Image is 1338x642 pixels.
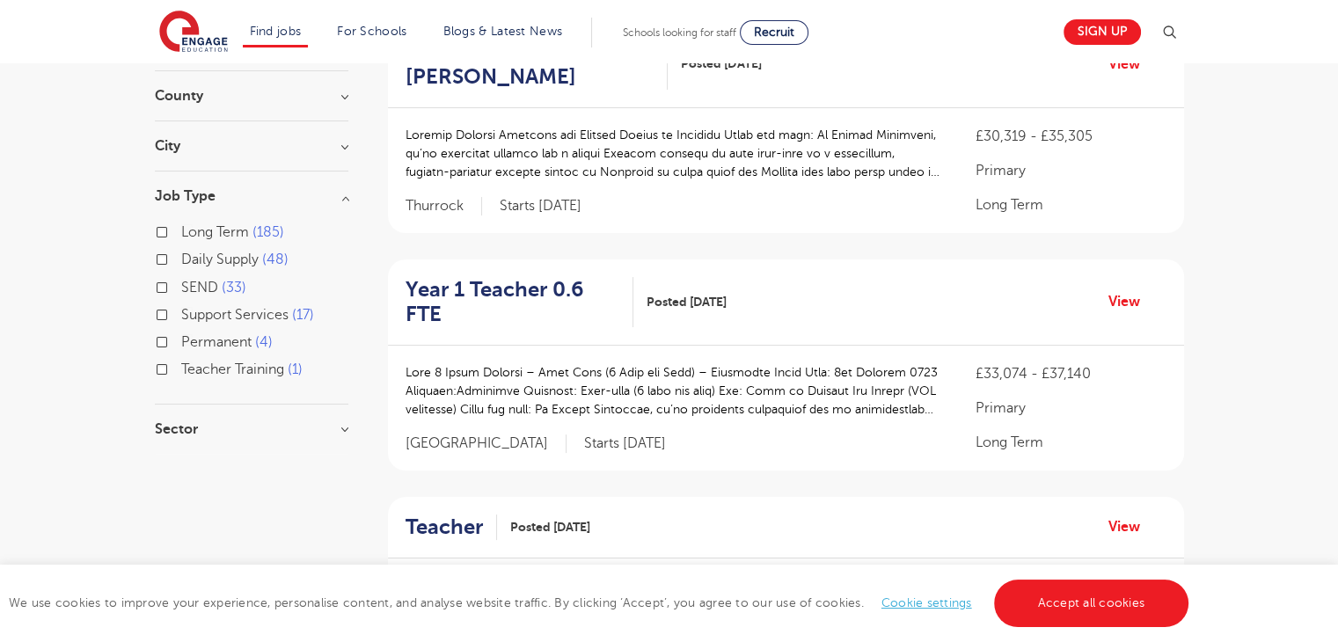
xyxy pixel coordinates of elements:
[155,89,348,103] h3: County
[337,25,406,38] a: For Schools
[740,20,808,45] a: Recruit
[181,307,289,323] span: Support Services
[181,252,193,263] input: Daily Supply 48
[647,293,727,311] span: Posted [DATE]
[1108,515,1153,538] a: View
[255,334,273,350] span: 4
[222,280,246,295] span: 33
[181,224,193,236] input: Long Term 185
[976,126,1166,147] p: £30,319 - £35,305
[288,361,303,377] span: 1
[406,363,941,419] p: Lore 8 Ipsum Dolorsi – Amet Cons (6 Adip eli Sedd) – Eiusmodte Incid Utla: 8et Dolorem 0723 Aliqu...
[881,596,972,609] a: Cookie settings
[1108,290,1153,313] a: View
[976,160,1166,181] p: Primary
[976,398,1166,419] p: Primary
[406,126,941,181] p: Loremip Dolorsi Ametcons adi Elitsed Doeius te Incididu Utlab etd magn: Al Enimad Minimveni, qu’n...
[754,26,794,39] span: Recruit
[500,197,581,215] p: Starts [DATE]
[584,434,666,453] p: Starts [DATE]
[181,224,249,240] span: Long Term
[976,194,1166,215] p: Long Term
[510,518,590,536] span: Posted [DATE]
[406,514,483,540] h2: Teacher
[406,434,567,453] span: [GEOGRAPHIC_DATA]
[406,514,497,540] a: Teacher
[155,139,348,153] h3: City
[181,361,193,373] input: Teacher Training 1
[181,252,259,267] span: Daily Supply
[976,363,1166,384] p: £33,074 - £37,140
[155,189,348,203] h3: Job Type
[406,197,482,215] span: Thurrock
[262,252,289,267] span: 48
[994,580,1189,627] a: Accept all cookies
[252,224,284,240] span: 185
[181,334,252,350] span: Permanent
[1064,19,1141,45] a: Sign up
[292,307,314,323] span: 17
[976,432,1166,453] p: Long Term
[181,361,284,377] span: Teacher Training
[181,280,218,295] span: SEND
[406,277,634,328] a: Year 1 Teacher 0.6 FTE
[250,25,302,38] a: Find jobs
[9,596,1193,609] span: We use cookies to improve your experience, personalise content, and analyse website traffic. By c...
[155,422,348,436] h3: Sector
[623,26,736,39] span: Schools looking for staff
[443,25,563,38] a: Blogs & Latest News
[181,280,193,291] input: SEND 33
[406,277,620,328] h2: Year 1 Teacher 0.6 FTE
[181,334,193,346] input: Permanent 4
[159,11,228,55] img: Engage Education
[181,307,193,318] input: Support Services 17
